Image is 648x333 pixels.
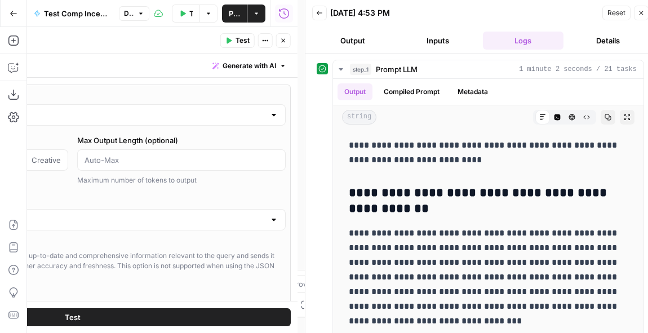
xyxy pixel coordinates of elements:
[377,83,446,100] button: Compiled Prompt
[483,32,563,50] button: Logs
[333,60,643,78] button: 1 minute 2 seconds / 21 tasks
[84,154,278,166] input: Auto-Max
[397,32,478,50] button: Inputs
[31,154,60,166] span: Creative
[223,61,276,71] span: Generate with AI
[208,59,291,73] button: Generate with AI
[64,312,80,323] span: Test
[376,64,418,75] span: Prompt LLM
[607,8,625,18] span: Reset
[312,32,393,50] button: Output
[602,6,631,20] button: Reset
[342,110,376,125] span: string
[451,83,495,100] button: Metadata
[44,8,110,19] span: Test Comp Incentives 3
[222,5,247,23] button: Publish
[220,33,255,48] button: Test
[189,8,193,19] span: Test Workflow
[119,6,149,21] button: Draft
[124,8,134,19] span: Draft
[229,8,240,19] span: Publish
[77,135,286,146] label: Max Output Length (optional)
[172,5,199,23] button: Test Workflow
[77,175,286,185] div: Maximum number of tokens to output
[519,64,637,74] span: 1 minute 2 seconds / 21 tasks
[236,35,250,46] span: Test
[338,83,372,100] button: Output
[27,5,117,23] button: Test Comp Incentives 3
[350,64,371,75] span: step_1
